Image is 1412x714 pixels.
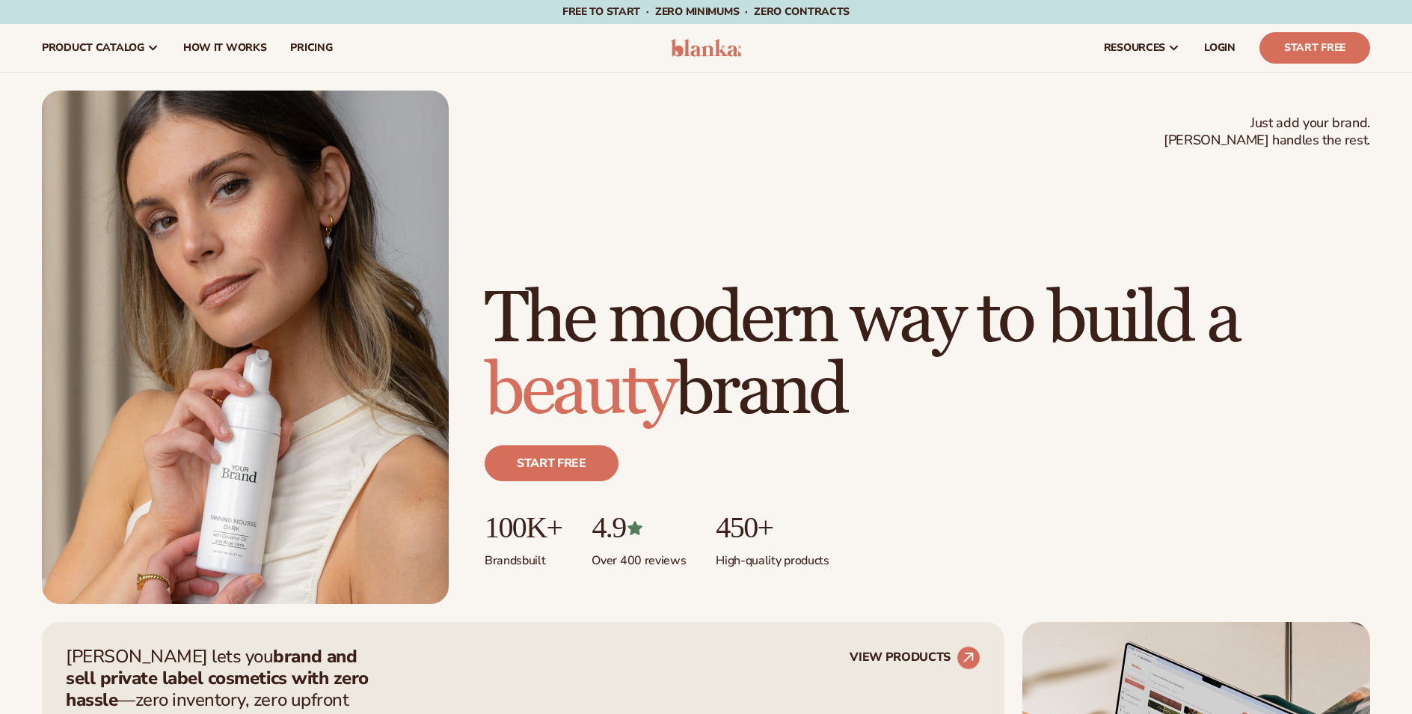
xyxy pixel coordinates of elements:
[1259,32,1370,64] a: Start Free
[1204,42,1235,54] span: LOGIN
[485,445,618,481] a: Start free
[485,511,562,544] p: 100K+
[716,544,829,569] p: High-quality products
[290,42,332,54] span: pricing
[485,284,1370,427] h1: The modern way to build a brand
[42,42,144,54] span: product catalog
[485,544,562,569] p: Brands built
[30,24,171,72] a: product catalog
[183,42,267,54] span: How It Works
[278,24,344,72] a: pricing
[171,24,279,72] a: How It Works
[485,347,675,435] span: beauty
[716,511,829,544] p: 450+
[592,544,686,569] p: Over 400 reviews
[671,39,742,57] img: logo
[1092,24,1192,72] a: resources
[66,644,369,712] strong: brand and sell private label cosmetics with zero hassle
[850,646,980,670] a: VIEW PRODUCTS
[42,91,449,604] img: Female holding tanning mousse.
[562,4,850,19] span: Free to start · ZERO minimums · ZERO contracts
[1164,115,1370,150] span: Just add your brand. [PERSON_NAME] handles the rest.
[1192,24,1247,72] a: LOGIN
[1104,42,1165,54] span: resources
[592,511,686,544] p: 4.9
